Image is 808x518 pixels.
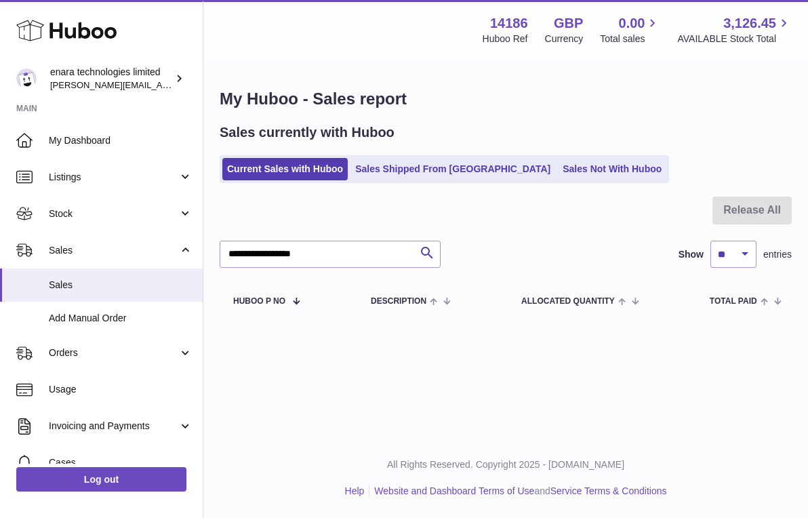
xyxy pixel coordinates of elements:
h2: Sales currently with Huboo [220,123,395,142]
strong: GBP [554,14,583,33]
a: 0.00 Total sales [600,14,660,45]
a: Current Sales with Huboo [222,158,348,180]
span: Sales [49,244,178,257]
span: Stock [49,207,178,220]
div: enara technologies limited [50,66,172,92]
span: Add Manual Order [49,312,193,325]
img: Dee@enara.co [16,68,37,89]
span: My Dashboard [49,134,193,147]
span: ALLOCATED Quantity [521,297,615,306]
strong: 14186 [490,14,528,33]
label: Show [679,248,704,261]
span: Listings [49,171,178,184]
span: Cases [49,456,193,469]
a: Log out [16,467,186,492]
span: 0.00 [619,14,645,33]
span: Invoicing and Payments [49,420,178,433]
li: and [369,485,666,498]
a: Website and Dashboard Terms of Use [374,485,534,496]
span: entries [763,248,792,261]
a: Sales Shipped From [GEOGRAPHIC_DATA] [350,158,555,180]
p: All Rights Reserved. Copyright 2025 - [DOMAIN_NAME] [214,458,797,471]
div: Currency [545,33,584,45]
span: Description [371,297,426,306]
span: Total sales [600,33,660,45]
div: Huboo Ref [483,33,528,45]
span: [PERSON_NAME][EMAIL_ADDRESS][DOMAIN_NAME] [50,79,272,90]
span: Orders [49,346,178,359]
a: 3,126.45 AVAILABLE Stock Total [677,14,792,45]
span: Sales [49,279,193,292]
span: AVAILABLE Stock Total [677,33,792,45]
h1: My Huboo - Sales report [220,88,792,110]
span: Total paid [710,297,757,306]
a: Help [345,485,365,496]
span: 3,126.45 [723,14,776,33]
a: Service Terms & Conditions [550,485,667,496]
a: Sales Not With Huboo [558,158,666,180]
span: Usage [49,383,193,396]
span: Huboo P no [233,297,285,306]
